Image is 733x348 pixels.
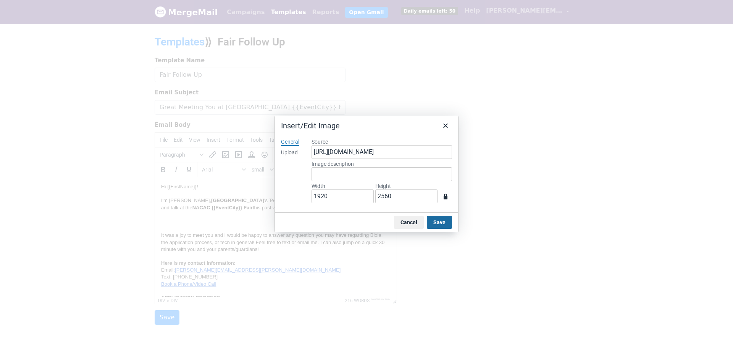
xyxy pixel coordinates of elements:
a: Book a Phone/Video Call [6,104,61,110]
iframe: Chat Widget [695,311,733,348]
button: Constrain proportions [439,190,452,203]
a: [PERSON_NAME][EMAIL_ADDRESS][PERSON_NAME][DOMAIN_NAME] [20,90,186,95]
button: Cancel [394,216,424,229]
div: ​ ​ [6,41,236,48]
strong: NACAC {{EventCity}} Fair [37,28,98,33]
div: General [281,138,299,146]
label: Source [312,138,452,145]
div: Upload [281,149,298,157]
font: Hi {{FirstName}}! [6,6,43,12]
strong: APPLICATION PROCESS [6,118,65,123]
strong: Here is my contact information: [6,83,81,89]
div: Insert/Edit Image [281,121,340,131]
font: I'm [PERSON_NAME], 's Tech Admissions Recruiter. We had a chance to meet and talk at the this pas... [6,20,231,33]
strong: [GEOGRAPHIC_DATA] [56,20,109,26]
button: Save [427,216,452,229]
label: Height [375,183,438,189]
div: Email: [6,89,236,96]
button: Close [439,119,452,132]
font: It was a joy to meet you and I would be happy to answer any question you may have regarding Biola... [6,55,229,74]
div: Text: [PHONE_NUMBER] [6,96,236,103]
label: Image description [312,160,452,167]
label: Width [312,183,374,189]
